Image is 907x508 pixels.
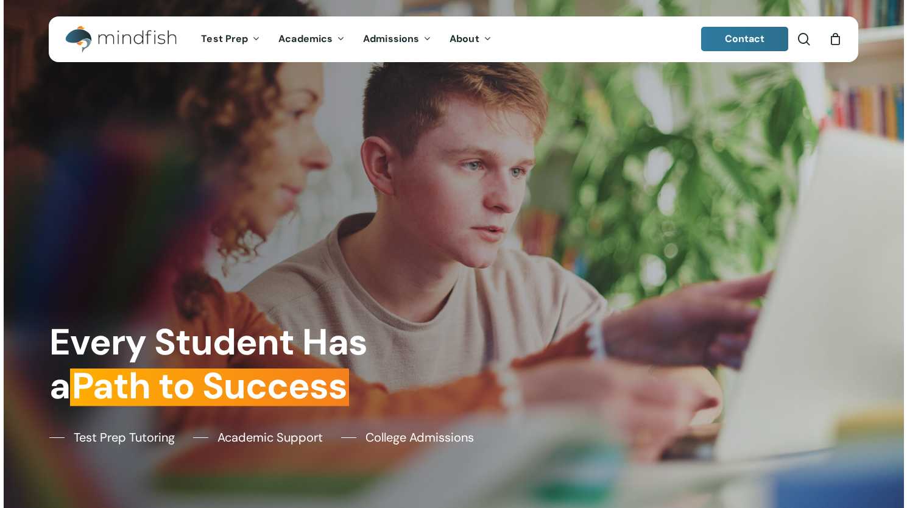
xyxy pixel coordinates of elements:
[341,428,474,446] a: College Admissions
[450,32,479,45] span: About
[49,16,858,62] header: Main Menu
[74,428,175,446] span: Test Prep Tutoring
[192,34,269,44] a: Test Prep
[363,32,419,45] span: Admissions
[354,34,440,44] a: Admissions
[269,34,354,44] a: Academics
[70,362,349,409] em: Path to Success
[192,16,500,62] nav: Main Menu
[278,32,333,45] span: Academics
[201,32,248,45] span: Test Prep
[365,428,474,446] span: College Admissions
[217,428,323,446] span: Academic Support
[701,27,789,51] a: Contact
[440,34,501,44] a: About
[725,32,765,45] span: Contact
[193,428,323,446] a: Academic Support
[49,320,445,407] h1: Every Student Has a
[49,428,175,446] a: Test Prep Tutoring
